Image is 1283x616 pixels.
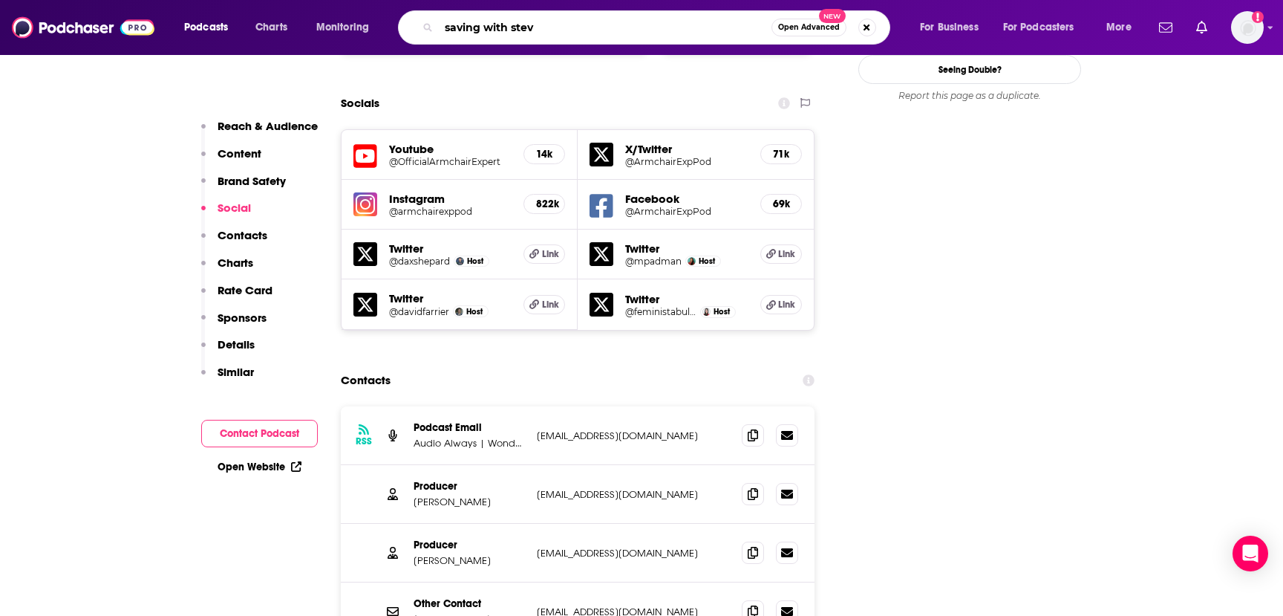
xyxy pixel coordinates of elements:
[389,192,512,206] h5: Instagram
[910,16,997,39] button: open menu
[218,119,318,133] p: Reach & Audience
[201,119,318,146] button: Reach & Audience
[523,295,565,314] a: Link
[819,9,846,23] span: New
[773,198,789,210] h5: 69k
[201,311,267,338] button: Sponsors
[1231,11,1264,44] span: Logged in as jenc9678
[218,228,267,242] p: Contacts
[414,437,525,450] p: Audio Always | Wondery
[537,429,730,442] p: [EMAIL_ADDRESS][DOMAIN_NAME]
[466,307,483,317] span: Host
[306,16,388,39] button: open menu
[201,283,272,311] button: Rate Card
[439,16,771,39] input: Search podcasts, credits, & more...
[218,337,255,351] p: Details
[625,292,748,306] h5: Twitter
[456,257,464,265] img: Dax Shepard
[1106,17,1132,38] span: More
[688,257,696,265] img: Monica Padman
[467,256,483,266] span: Host
[920,17,979,38] span: For Business
[341,89,379,117] h2: Socials
[201,174,286,201] button: Brand Safety
[773,148,789,161] h5: 71k
[201,228,267,256] button: Contacts
[316,17,369,38] span: Monitoring
[201,420,318,447] button: Contact Podcast
[12,13,154,42] img: Podchaser - Follow, Share and Rate Podcasts
[455,308,463,316] img: David Farrier
[414,496,525,508] p: [PERSON_NAME]
[389,291,512,305] h5: Twitter
[858,55,1081,84] a: Seeing Double?
[389,241,512,256] h5: Twitter
[218,311,267,325] p: Sponsors
[174,16,247,39] button: open menu
[389,142,512,156] h5: Youtube
[542,248,559,260] span: Link
[1003,17,1074,38] span: For Podcasters
[201,146,261,174] button: Content
[184,17,228,38] span: Podcasts
[218,283,272,297] p: Rate Card
[993,16,1096,39] button: open menu
[1252,11,1264,23] svg: Add a profile image
[201,365,254,392] button: Similar
[414,421,525,434] p: Podcast Email
[246,16,296,39] a: Charts
[218,201,251,215] p: Social
[255,17,287,38] span: Charts
[218,256,253,270] p: Charts
[625,241,748,256] h5: Twitter
[714,307,730,317] span: Host
[201,337,255,365] button: Details
[201,201,251,228] button: Social
[536,198,552,210] h5: 822k
[389,256,450,267] a: @daxshepard
[625,192,748,206] h5: Facebook
[356,435,372,447] h3: RSS
[625,306,696,317] a: @feministabulous
[778,299,795,311] span: Link
[625,206,748,217] a: @ArmchairExpPod
[778,248,795,260] span: Link
[341,366,391,395] h2: Contacts
[412,10,904,45] div: Search podcasts, credits, & more...
[218,174,286,188] p: Brand Safety
[760,295,802,314] a: Link
[353,192,377,216] img: iconImage
[625,256,682,267] a: @mpadman
[771,19,846,36] button: Open AdvancedNew
[537,547,730,560] p: [EMAIL_ADDRESS][DOMAIN_NAME]
[536,148,552,161] h5: 14k
[1096,16,1150,39] button: open menu
[1231,11,1264,44] img: User Profile
[218,461,301,473] a: Open Website
[414,597,525,610] p: Other Contact
[523,244,565,264] a: Link
[1231,11,1264,44] button: Show profile menu
[389,206,512,217] a: @armchairexppod
[218,365,254,379] p: Similar
[699,256,715,266] span: Host
[625,156,748,167] a: @ArmchairExpPod
[389,156,512,167] a: @OfficialArmchairExpert
[625,142,748,156] h5: X/Twitter
[542,299,559,311] span: Link
[537,488,730,501] p: [EMAIL_ADDRESS][DOMAIN_NAME]
[1190,15,1213,40] a: Show notifications dropdown
[389,306,449,317] a: @davidfarrier
[414,480,525,493] p: Producer
[414,554,525,567] p: [PERSON_NAME]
